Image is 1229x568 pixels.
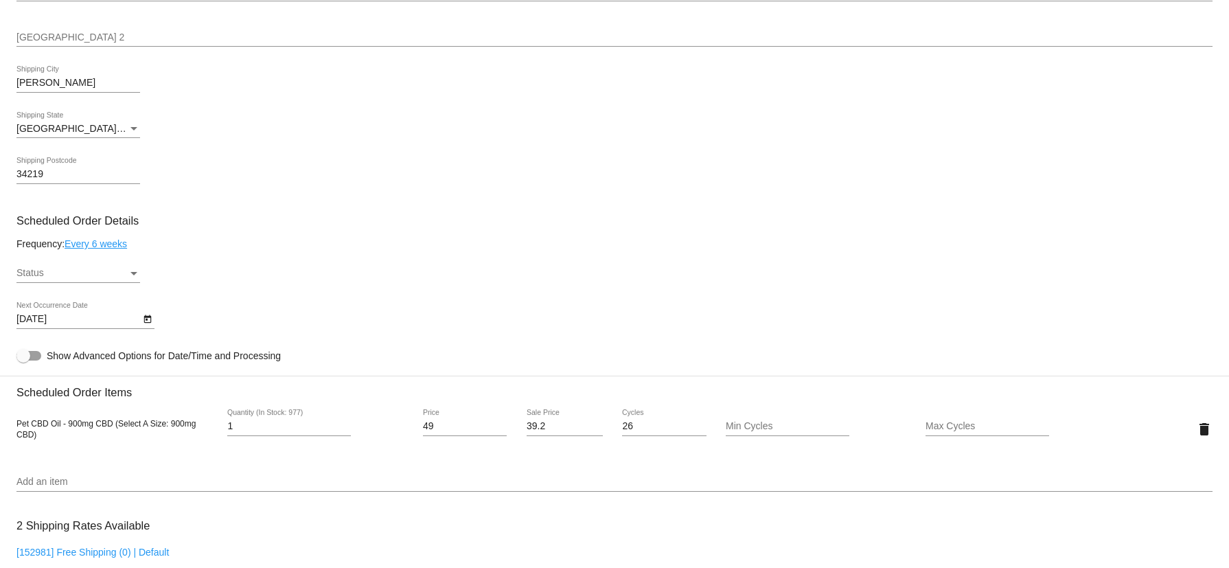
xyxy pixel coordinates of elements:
input: Max Cycles [926,421,1049,432]
h3: Scheduled Order Items [16,376,1213,399]
input: Add an item [16,477,1213,488]
input: Next Occurrence Date [16,314,140,325]
mat-select: Status [16,268,140,279]
input: Shipping Postcode [16,169,140,180]
input: Shipping City [16,78,140,89]
mat-select: Shipping State [16,124,140,135]
a: Every 6 weeks [65,238,127,249]
button: Open calendar [140,311,154,326]
h3: 2 Shipping Rates Available [16,511,150,541]
mat-icon: delete [1196,421,1213,438]
input: Quantity (In Stock: 977) [227,421,351,432]
span: Show Advanced Options for Date/Time and Processing [47,349,281,363]
input: Shipping Street 2 [16,32,1213,43]
input: Cycles [622,421,706,432]
span: [GEOGRAPHIC_DATA] | [US_STATE] [16,123,178,134]
input: Sale Price [527,421,603,432]
a: [152981] Free Shipping (0) | Default [16,547,169,558]
span: Pet CBD Oil - 900mg CBD (Select A Size: 900mg CBD) [16,419,196,440]
input: Min Cycles [726,421,849,432]
span: Status [16,267,44,278]
h3: Scheduled Order Details [16,214,1213,227]
div: Frequency: [16,238,1213,249]
input: Price [423,421,507,432]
